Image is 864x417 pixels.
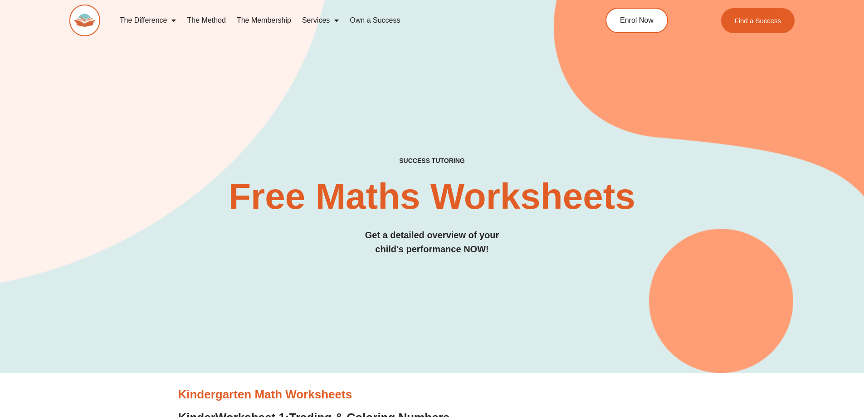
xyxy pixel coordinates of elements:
[721,8,795,33] a: Find a Success
[69,228,795,256] h3: Get a detailed overview of your child's performance NOW!
[69,178,795,215] h2: Free Maths Worksheets​
[181,10,231,31] a: The Method
[344,10,405,31] a: Own a Success
[231,10,297,31] a: The Membership
[297,10,344,31] a: Services
[735,17,781,24] span: Find a Success
[605,8,668,33] a: Enrol Now
[114,10,182,31] a: The Difference
[114,10,564,31] nav: Menu
[178,387,686,402] h3: Kindergarten Math Worksheets
[620,17,654,24] span: Enrol Now
[69,157,795,165] h4: SUCCESS TUTORING​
